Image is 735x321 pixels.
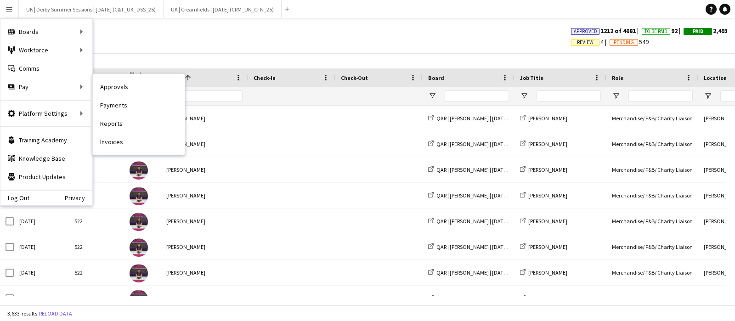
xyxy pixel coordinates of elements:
button: Reload data [37,309,74,319]
div: [DATE] [14,286,69,311]
div: Merchandise/ F&B/ Charity Liaison [606,157,698,182]
span: Job Title [520,74,543,81]
a: QAR | [PERSON_NAME] | [DATE] (LNME_QAR_TVS_25) [428,218,559,225]
a: QAR | [PERSON_NAME] | [DATE] (LNME_QAR_TVS_25) [428,295,559,302]
span: QAR | [PERSON_NAME] | [DATE] (LNME_QAR_TVS_25) [436,295,559,302]
span: Role [612,74,623,81]
span: 4 [571,38,610,46]
a: QAR | [PERSON_NAME] | [DATE] (LNME_QAR_TVS_25) [428,192,559,199]
a: [PERSON_NAME] [520,166,567,173]
span: Approved [574,28,597,34]
span: [PERSON_NAME] [528,243,567,250]
div: [PERSON_NAME] [161,260,248,285]
span: Pending [614,39,634,45]
div: 522 [69,208,124,234]
span: QAR | [PERSON_NAME] | [DATE] (LNME_QAR_TVS_25) [436,115,559,122]
span: QAR | [PERSON_NAME] | [DATE] (LNME_QAR_TVS_25) [436,166,559,173]
img: Abdelaadim Rochdi [130,238,148,257]
span: [PERSON_NAME] [528,218,567,225]
button: UK | Creamfields | [DATE] (CRM_UK_CFN_25) [164,0,282,18]
span: QAR | [PERSON_NAME] | [DATE] (LNME_QAR_TVS_25) [436,192,559,199]
button: Open Filter Menu [428,92,436,100]
a: Invoices [93,133,185,151]
div: Merchandise/ F&B/ Charity Liaison [606,260,698,285]
input: Job Title Filter Input [537,90,601,101]
a: QAR | [PERSON_NAME] | [DATE] (LNME_QAR_TVS_25) [428,269,559,276]
span: [PERSON_NAME] [528,115,567,122]
div: [PERSON_NAME] [161,208,248,234]
div: [DATE] [14,234,69,259]
div: 522 [69,286,124,311]
span: Photo [130,71,144,84]
button: Open Filter Menu [520,92,528,100]
a: QAR | [PERSON_NAME] | [DATE] (LNME_QAR_TVS_25) [428,166,559,173]
div: [PERSON_NAME] [161,234,248,259]
button: Open Filter Menu [704,92,712,100]
img: Abdelaadim Rochdi [130,264,148,282]
div: Merchandise/ F&B/ Charity Liaison [606,234,698,259]
span: [PERSON_NAME] [528,166,567,173]
span: 92 [642,27,684,35]
div: [DATE] [14,260,69,285]
span: Check-In [254,74,276,81]
div: [PERSON_NAME] [161,183,248,208]
div: Platform Settings [0,104,92,123]
div: 522 [69,183,124,208]
a: QAR | [PERSON_NAME] | [DATE] (LNME_QAR_TVS_25) [428,141,559,147]
button: UK | Derby Summer Sessions | [DATE] (C&T_UK_DSS_25) [19,0,164,18]
span: Check-Out [341,74,368,81]
span: To Be Paid [645,28,667,34]
a: [PERSON_NAME] [520,295,567,302]
span: 549 [610,38,649,46]
a: Payments [93,96,185,114]
span: QAR | [PERSON_NAME] | [DATE] (LNME_QAR_TVS_25) [436,243,559,250]
span: Paid [693,28,703,34]
div: Boards [0,23,92,41]
span: 1212 of 4681 [571,27,642,35]
a: [PERSON_NAME] [520,218,567,225]
a: QAR | [PERSON_NAME] | [DATE] (LNME_QAR_TVS_25) [428,243,559,250]
div: Merchandise/ F&B/ Charity Liaison [606,131,698,157]
span: Review [577,39,594,45]
a: [PERSON_NAME] [520,141,567,147]
a: Product Updates [0,168,92,186]
button: Open Filter Menu [612,92,620,100]
img: Abdelaadim Rochdi [130,187,148,205]
a: Comms [0,59,92,78]
div: Merchandise/ F&B/ Charity Liaison [606,183,698,208]
span: [PERSON_NAME] [528,141,567,147]
a: [PERSON_NAME] [520,115,567,122]
a: QAR | [PERSON_NAME] | [DATE] (LNME_QAR_TVS_25) [428,115,559,122]
div: [PERSON_NAME] [161,131,248,157]
input: Board Filter Input [445,90,509,101]
span: Location [704,74,727,81]
div: 522 [69,234,124,259]
div: Pay [0,78,92,96]
img: Abdelaadim Rochdi [130,213,148,231]
img: Abdelaadim Rochdi [130,290,148,308]
a: Training Academy [0,131,92,149]
div: [DATE] [14,208,69,234]
a: Knowledge Base [0,149,92,168]
span: [PERSON_NAME] [528,295,567,302]
div: [PERSON_NAME] [161,106,248,131]
div: Merchandise/ F&B/ Charity Liaison [606,106,698,131]
div: Merchandise/ F&B/ Charity Liaison [606,208,698,234]
img: Abdelaadim Rochdi [130,161,148,180]
span: QAR | [PERSON_NAME] | [DATE] (LNME_QAR_TVS_25) [436,141,559,147]
span: [PERSON_NAME] [528,192,567,199]
div: [PERSON_NAME] [161,157,248,182]
div: Workforce [0,41,92,59]
a: Approvals [93,78,185,96]
div: 522 [69,157,124,182]
span: 2,493 [684,27,728,35]
a: [PERSON_NAME] [520,192,567,199]
span: Board [428,74,444,81]
span: [PERSON_NAME] [528,269,567,276]
span: QAR | [PERSON_NAME] | [DATE] (LNME_QAR_TVS_25) [436,218,559,225]
a: Reports [93,114,185,133]
span: QAR | [PERSON_NAME] | [DATE] (LNME_QAR_TVS_25) [436,269,559,276]
a: Log Out [0,194,29,202]
div: [PERSON_NAME] [161,286,248,311]
input: Role Filter Input [628,90,693,101]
